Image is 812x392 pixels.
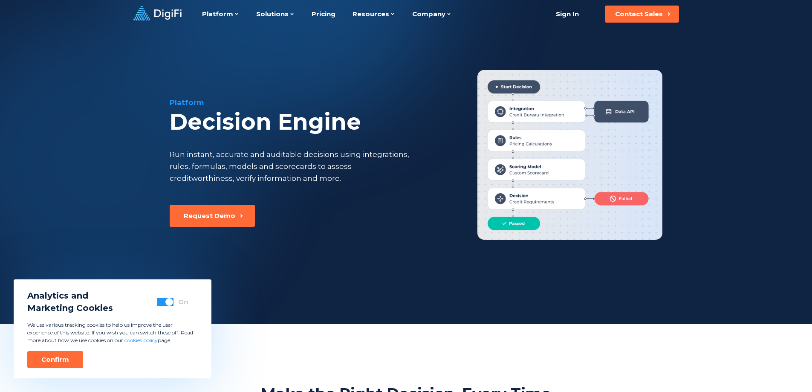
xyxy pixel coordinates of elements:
[170,109,451,135] div: Decision Engine
[546,6,589,23] a: Sign In
[27,351,83,368] button: Confirm
[27,290,113,302] span: Analytics and
[615,10,663,18] div: Contact Sales
[170,148,412,184] div: Run instant, accurate and auditable decisions using integrations, rules, formulas, models and sco...
[27,302,113,314] span: Marketing Cookies
[605,6,679,23] button: Contact Sales
[170,205,255,227] button: Request Demo
[184,212,235,220] div: Request Demo
[27,321,198,344] p: We use various tracking cookies to help us improve the user experience of this website. If you wi...
[179,298,188,306] div: On
[124,337,158,343] a: cookies policy
[41,355,69,364] div: Confirm
[170,97,451,107] div: Platform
